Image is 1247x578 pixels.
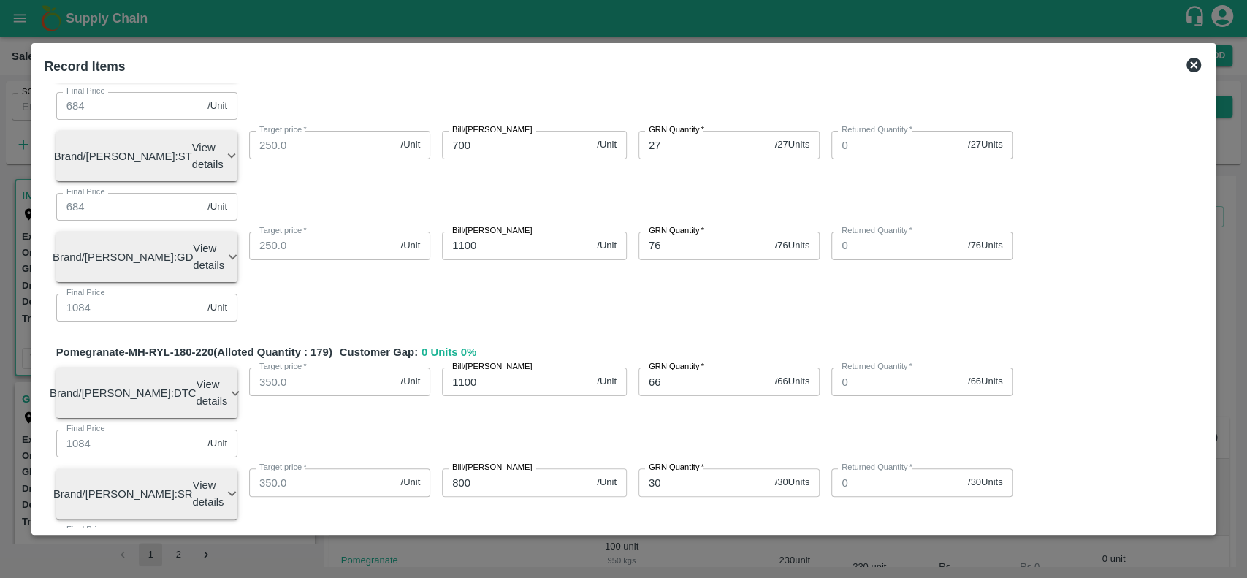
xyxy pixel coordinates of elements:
[649,124,704,136] label: GRN Quantity
[831,468,962,496] input: 0
[56,468,237,519] div: Brand/[PERSON_NAME]:SRView details
[207,437,227,451] span: /Unit
[968,375,1003,389] span: / 66 Units
[452,361,533,373] label: Bill/[PERSON_NAME]
[66,524,105,536] label: Final Price
[452,225,533,237] label: Bill/[PERSON_NAME]
[249,368,395,395] input: 0.0
[66,85,105,97] label: Final Price
[774,375,809,389] span: / 66 Units
[400,375,420,389] span: /Unit
[968,476,1003,490] span: / 30 Units
[597,375,617,389] span: /Unit
[400,239,420,253] span: /Unit
[774,476,809,490] span: / 30 Units
[66,186,105,198] label: Final Price
[45,59,126,74] b: Record Items
[597,239,617,253] span: /Unit
[259,462,307,474] label: Target price
[831,368,962,395] input: 0
[249,131,395,159] input: 0.0
[50,384,196,403] h6: Brand/[PERSON_NAME]: DTC
[649,462,704,474] label: GRN Quantity
[54,147,192,166] h6: Brand/[PERSON_NAME]: ST
[774,239,809,253] span: / 76 Units
[842,124,912,136] label: Returned Quantity
[66,423,105,435] label: Final Price
[53,248,193,267] h6: Brand/[PERSON_NAME]: GD
[649,361,704,373] label: GRN Quantity
[259,361,307,373] label: Target price
[56,368,237,418] div: Brand/[PERSON_NAME]:DTCView details
[452,462,533,474] label: Bill/[PERSON_NAME]
[192,140,224,172] p: View details
[842,225,912,237] label: Returned Quantity
[400,138,420,152] span: /Unit
[968,239,1003,253] span: / 76 Units
[831,131,962,159] input: 0
[56,131,237,181] div: Brand/[PERSON_NAME]:STView details
[207,200,227,214] span: /Unit
[56,232,237,282] div: Brand/[PERSON_NAME]:GDView details
[649,225,704,237] label: GRN Quantity
[597,476,617,490] span: /Unit
[207,301,227,315] span: /Unit
[259,124,307,136] label: Target price
[56,92,202,120] input: Final Price
[968,138,1003,152] span: / 27 Units
[56,344,332,360] span: Pomegranate-MH-RYL-180-220 (Alloted Quantity : 179 )
[332,344,422,360] span: Customer Gap:
[207,99,227,113] span: /Unit
[66,287,105,299] label: Final Price
[597,138,617,152] span: /Unit
[196,376,227,409] p: View details
[56,430,202,457] input: Final Price
[193,477,224,510] p: View details
[56,193,202,221] input: Final Price
[400,476,420,490] span: /Unit
[842,361,912,373] label: Returned Quantity
[831,232,962,259] input: 0
[422,344,476,368] span: 0 Units 0 %
[53,484,193,503] h6: Brand/[PERSON_NAME]: SR
[193,240,224,273] p: View details
[842,462,912,474] label: Returned Quantity
[56,294,202,322] input: Final Price
[259,225,307,237] label: Target price
[249,232,395,259] input: 0.0
[774,138,809,152] span: / 27 Units
[452,124,533,136] label: Bill/[PERSON_NAME]
[249,468,395,496] input: 0.0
